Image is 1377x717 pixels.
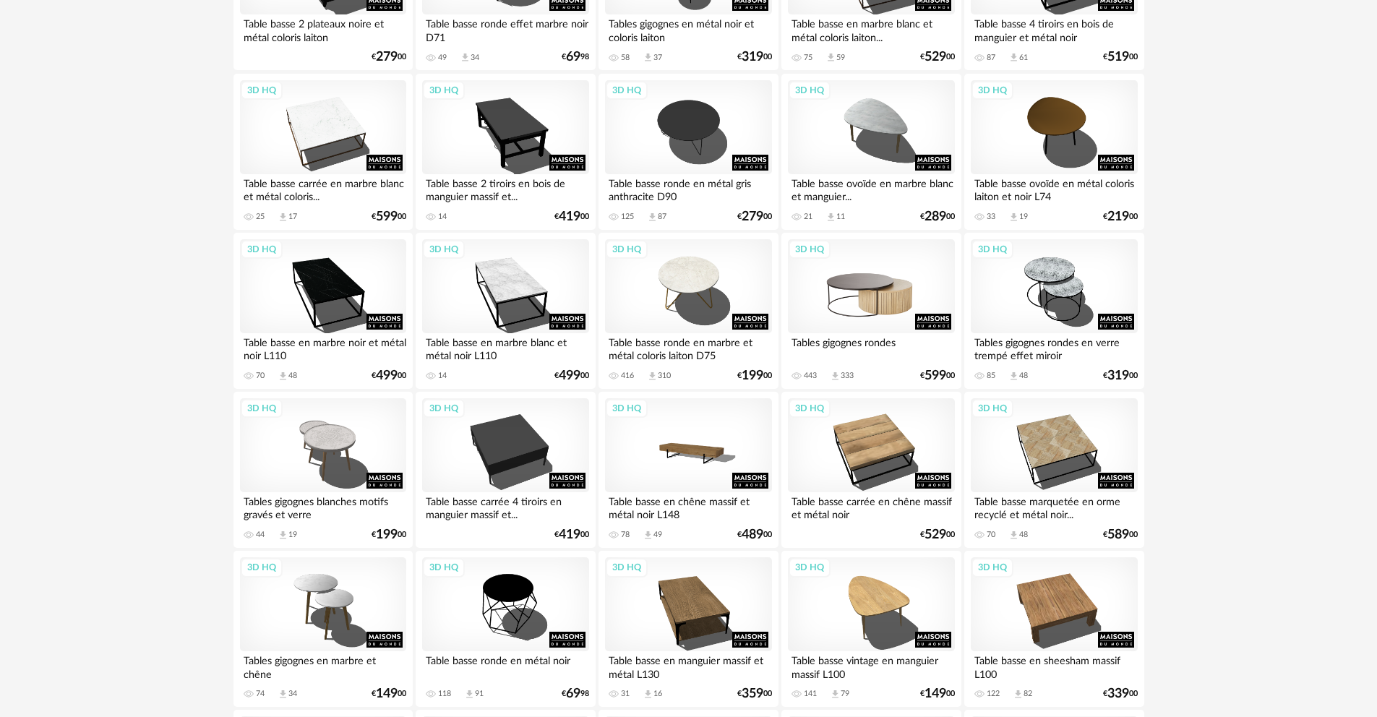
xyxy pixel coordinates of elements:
[1019,212,1028,222] div: 19
[460,52,471,63] span: Download icon
[1008,530,1019,541] span: Download icon
[288,371,297,381] div: 48
[241,399,283,418] div: 3D HQ
[376,689,398,699] span: 149
[372,52,406,62] div: € 00
[475,689,484,699] div: 91
[920,371,955,381] div: € 00
[788,492,954,521] div: Table basse carrée en chêne massif et métal noir
[559,371,580,381] span: 499
[987,530,995,540] div: 70
[804,53,812,63] div: 75
[789,399,831,418] div: 3D HQ
[841,371,854,381] div: 333
[742,52,763,62] span: 319
[554,530,589,540] div: € 00
[925,52,946,62] span: 529
[438,53,447,63] div: 49
[423,399,465,418] div: 3D HQ
[658,371,671,381] div: 310
[742,530,763,540] span: 489
[621,689,630,699] div: 31
[233,233,413,389] a: 3D HQ Table basse en marbre noir et métal noir L110 70 Download icon 48 €49900
[1107,530,1129,540] span: 589
[372,212,406,222] div: € 00
[606,399,648,418] div: 3D HQ
[1013,689,1024,700] span: Download icon
[278,689,288,700] span: Download icon
[1107,52,1129,62] span: 519
[605,492,771,521] div: Table basse en chêne massif et métal noir L148
[599,233,778,389] a: 3D HQ Table basse ronde en marbre et métal coloris laiton D75 416 Download icon 310 €19900
[256,689,265,699] div: 74
[804,371,817,381] div: 443
[971,81,1013,100] div: 3D HQ
[737,689,772,699] div: € 00
[987,212,995,222] div: 33
[742,371,763,381] span: 199
[554,212,589,222] div: € 00
[233,74,413,230] a: 3D HQ Table basse carrée en marbre blanc et métal coloris... 25 Download icon 17 €59900
[781,233,961,389] a: 3D HQ Tables gigognes rondes 443 Download icon 333 €59900
[288,689,297,699] div: 34
[971,174,1137,203] div: Table basse ovoïde en métal coloris laiton et noir L74
[376,212,398,222] span: 599
[606,240,648,259] div: 3D HQ
[1019,371,1028,381] div: 48
[605,14,771,43] div: Tables gigognes en métal noir et coloris laiton
[653,530,662,540] div: 49
[788,651,954,680] div: Table basse vintage en manguier massif L100
[925,371,946,381] span: 599
[621,530,630,540] div: 78
[643,530,653,541] span: Download icon
[372,371,406,381] div: € 00
[423,240,465,259] div: 3D HQ
[971,651,1137,680] div: Table basse en sheesham massif L100
[971,558,1013,577] div: 3D HQ
[737,52,772,62] div: € 00
[653,689,662,699] div: 16
[1103,689,1138,699] div: € 00
[241,558,283,577] div: 3D HQ
[830,371,841,382] span: Download icon
[422,651,588,680] div: Table basse ronde en métal noir
[825,52,836,63] span: Download icon
[566,52,580,62] span: 69
[964,233,1144,389] a: 3D HQ Tables gigognes rondes en verre trempé effet miroir 85 Download icon 48 €31900
[562,52,589,62] div: € 98
[964,74,1144,230] a: 3D HQ Table basse ovoïde en métal coloris laiton et noir L74 33 Download icon 19 €21900
[1019,53,1028,63] div: 61
[964,551,1144,707] a: 3D HQ Table basse en sheesham massif L100 122 Download icon 82 €33900
[647,371,658,382] span: Download icon
[920,530,955,540] div: € 00
[241,240,283,259] div: 3D HQ
[423,81,465,100] div: 3D HQ
[737,212,772,222] div: € 00
[1107,371,1129,381] span: 319
[971,492,1137,521] div: Table basse marquetée en orme recyclé et métal noir...
[1024,689,1032,699] div: 82
[566,689,580,699] span: 69
[438,689,451,699] div: 118
[836,53,845,63] div: 59
[422,14,588,43] div: Table basse ronde effet marbre noir D71
[1008,212,1019,223] span: Download icon
[256,371,265,381] div: 70
[559,530,580,540] span: 419
[788,174,954,203] div: Table basse ovoïde en marbre blanc et manguier...
[438,371,447,381] div: 14
[376,52,398,62] span: 279
[288,212,297,222] div: 17
[422,333,588,362] div: Table basse en marbre blanc et métal noir L110
[788,333,954,362] div: Tables gigognes rondes
[742,689,763,699] span: 359
[606,558,648,577] div: 3D HQ
[925,212,946,222] span: 289
[1107,689,1129,699] span: 339
[288,530,297,540] div: 19
[920,52,955,62] div: € 00
[1103,212,1138,222] div: € 00
[422,174,588,203] div: Table basse 2 tiroirs en bois de manguier massif et...
[416,233,595,389] a: 3D HQ Table basse en marbre blanc et métal noir L110 14 €49900
[647,212,658,223] span: Download icon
